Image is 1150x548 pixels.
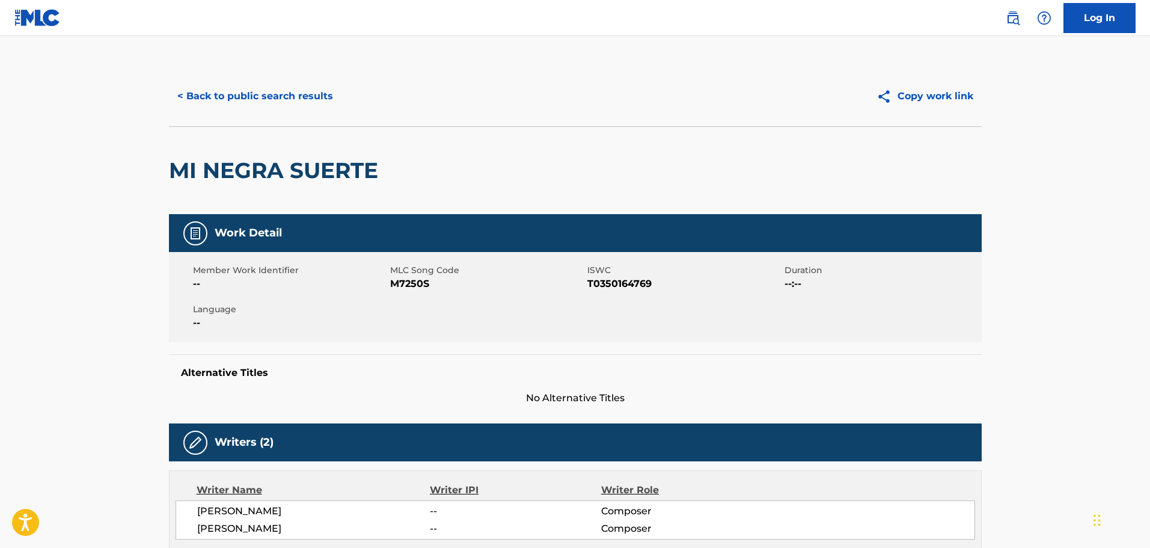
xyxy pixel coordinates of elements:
span: -- [193,316,387,330]
a: Log In [1063,3,1136,33]
span: T0350164769 [587,277,781,291]
span: --:-- [785,277,979,291]
span: No Alternative Titles [169,391,982,405]
h2: MI NEGRA SUERTE [169,157,384,184]
iframe: Chat Widget [1090,490,1150,548]
button: Copy work link [868,81,982,111]
a: Public Search [1001,6,1025,30]
img: help [1037,11,1051,25]
img: search [1006,11,1020,25]
span: -- [193,277,387,291]
span: Language [193,303,387,316]
div: Writer Role [601,483,757,497]
h5: Writers (2) [215,436,274,449]
img: Copy work link [876,89,898,104]
span: Member Work Identifier [193,264,387,277]
span: -- [430,504,601,519]
img: Work Detail [188,226,203,241]
span: [PERSON_NAME] [197,504,430,519]
button: < Back to public search results [169,81,341,111]
span: MLC Song Code [390,264,584,277]
div: Drag [1093,502,1101,538]
span: M7250S [390,277,584,291]
span: [PERSON_NAME] [197,522,430,536]
div: Writer IPI [430,483,601,497]
img: MLC Logo [14,9,61,26]
h5: Alternative Titles [181,367,970,379]
span: Duration [785,264,979,277]
span: ISWC [587,264,781,277]
div: Writer Name [197,483,430,497]
img: Writers [188,436,203,450]
span: Composer [601,522,757,536]
h5: Work Detail [215,226,282,240]
span: Composer [601,504,757,519]
span: -- [430,522,601,536]
div: Help [1032,6,1056,30]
